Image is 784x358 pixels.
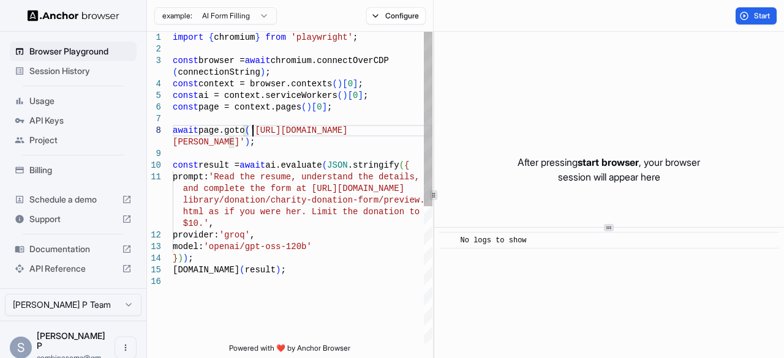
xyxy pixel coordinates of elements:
span: API Reference [29,263,117,275]
span: 'Read the resume, understand the details, [209,172,420,182]
span: 0 [317,102,322,112]
span: and complete the form at [URL][DOMAIN_NAME] [183,184,404,193]
div: 10 [147,160,161,171]
span: ( [332,79,337,89]
span: const [173,102,198,112]
span: chromium.connectOverCDP [271,56,389,65]
span: ) [276,265,281,275]
span: Session History [29,65,132,77]
span: browser = [198,56,245,65]
span: result [245,265,276,275]
span: const [173,160,198,170]
span: 0 [353,91,358,100]
span: Somasundaram P [37,330,105,351]
div: 6 [147,102,161,113]
span: context = browser.contexts [198,79,332,89]
div: API Reference [10,259,137,278]
div: 3 [147,55,161,67]
span: Billing [29,164,132,176]
span: } [255,32,260,42]
span: await [173,125,198,135]
span: { [404,160,409,170]
span: ( [173,67,178,77]
div: 16 [147,276,161,288]
span: , [209,218,214,228]
div: 15 [147,264,161,276]
span: Project [29,134,132,146]
span: $10.' [183,218,209,228]
span: ; [188,253,193,263]
span: No logs to show [461,236,527,245]
span: ai.evaluate [265,160,322,170]
img: Anchor Logo [28,10,119,21]
span: Documentation [29,243,117,255]
p: After pressing , your browser session will appear here [518,155,700,184]
span: [ [342,79,347,89]
span: ; [363,91,368,100]
span: ) [306,102,311,112]
span: await [239,160,265,170]
span: ] [322,102,327,112]
div: 8 [147,125,161,136]
span: library/donation/charity-donation-form/preview. [183,195,425,205]
span: ; [353,32,358,42]
div: 13 [147,241,161,253]
span: ) [183,253,188,263]
button: Start [736,7,777,24]
span: Schedule a demo [29,193,117,206]
span: , [250,230,255,240]
span: ; [281,265,285,275]
span: 'groq' [219,230,250,240]
span: ) [260,67,265,77]
span: ] [353,79,358,89]
span: ​ [445,234,451,247]
div: 14 [147,253,161,264]
span: ai = context.serviceWorkers [198,91,337,100]
div: 12 [147,229,161,241]
span: from [265,32,286,42]
span: connectionString [178,67,260,77]
span: start browser [578,156,639,168]
div: Support [10,209,137,229]
span: Usage [29,95,132,107]
div: 4 [147,78,161,90]
span: ( [322,160,327,170]
span: const [173,91,198,100]
span: ( [239,265,244,275]
span: JSON [327,160,348,170]
div: Session History [10,61,137,81]
span: ) [178,253,183,263]
div: 2 [147,43,161,55]
span: [DOMAIN_NAME] [173,265,239,275]
span: page.goto [198,125,245,135]
span: ; [327,102,332,112]
div: Billing [10,160,137,180]
div: Schedule a demo [10,190,137,209]
span: [ [348,91,353,100]
span: import [173,32,203,42]
span: ( [337,91,342,100]
div: Project [10,130,137,150]
div: 1 [147,32,161,43]
span: ; [358,79,363,89]
span: ( [245,125,250,135]
span: const [173,56,198,65]
div: API Keys [10,111,137,130]
div: 7 [147,113,161,125]
span: provider: [173,230,219,240]
div: Usage [10,91,137,111]
span: { [209,32,214,42]
span: const [173,79,198,89]
span: 0 [348,79,353,89]
div: Documentation [10,239,137,259]
span: Browser Playground [29,45,132,58]
div: 11 [147,171,161,183]
span: Start [754,11,771,21]
span: 'openai/gpt-oss-120b' [203,242,311,252]
span: page = context.pages [198,102,301,112]
span: } [173,253,178,263]
span: ) [342,91,347,100]
span: 'playwright' [291,32,353,42]
span: await [245,56,271,65]
span: ; [265,67,270,77]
